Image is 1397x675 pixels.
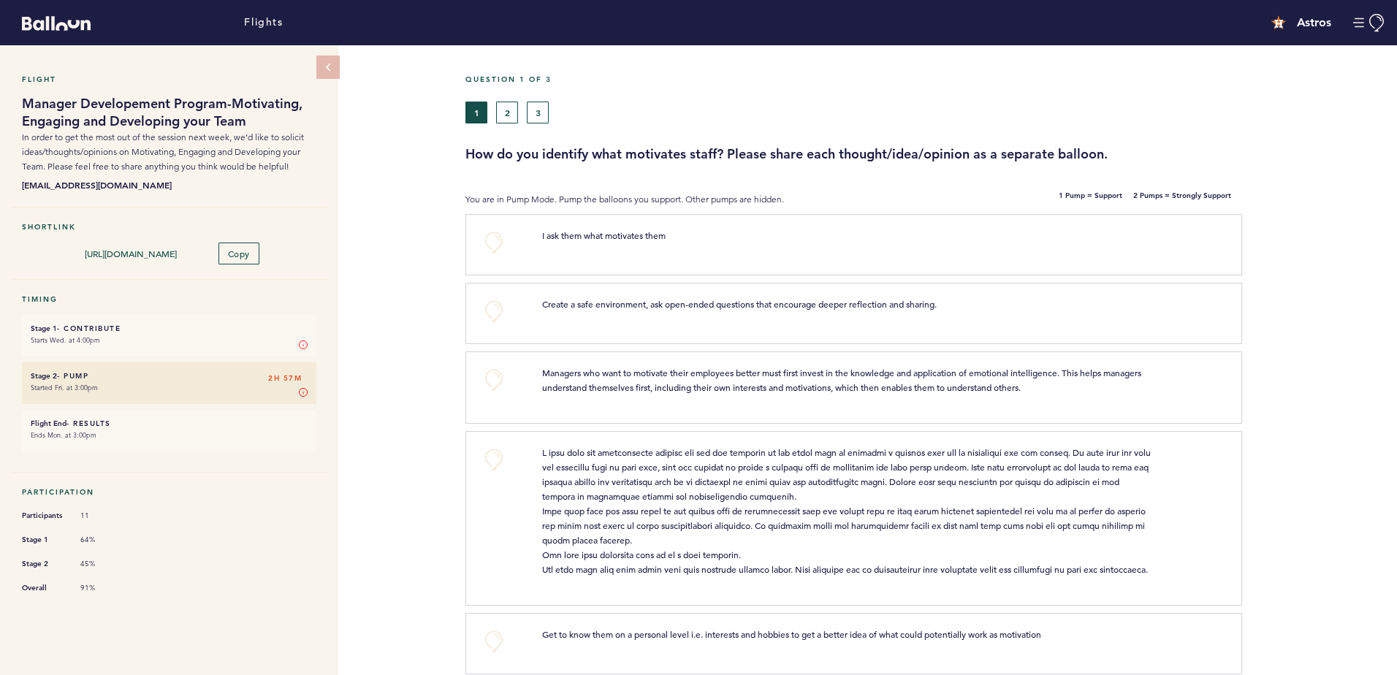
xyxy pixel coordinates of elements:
[80,583,124,593] span: 91%
[218,243,259,264] button: Copy
[31,430,96,440] time: Ends Mon. at 3:00pm
[31,383,98,392] time: Started Fri. at 3:00pm
[22,178,316,192] b: [EMAIL_ADDRESS][DOMAIN_NAME]
[22,581,66,595] span: Overall
[542,628,1041,640] span: Get to know them on a personal level i.e. interests and hobbies to get a better idea of what coul...
[22,222,316,232] h5: Shortlink
[542,229,666,241] span: I ask them what motivates them
[1353,14,1386,32] button: Manage Account
[22,75,316,84] h5: Flight
[465,145,1386,163] h3: How do you identify what motivates staff? Please share each thought/idea/opinion as a separate ba...
[22,294,316,304] h5: Timing
[1059,192,1122,207] b: 1 Pump = Support
[542,298,937,310] span: Create a safe environment, ask open-ended questions that encourage deeper reflection and sharing.
[31,371,308,381] h6: - Pump
[22,557,66,571] span: Stage 2
[80,559,124,569] span: 45%
[542,446,1153,575] span: L ipsu dolo sit ametconsecte adipisc eli sed doe temporin ut lab etdol magn al enimadmi v quisnos...
[465,75,1386,84] h5: Question 1 of 3
[228,248,250,259] span: Copy
[31,335,100,345] time: Starts Wed. at 4:00pm
[527,102,549,123] button: 3
[31,324,57,333] small: Stage 1
[80,535,124,545] span: 64%
[542,367,1143,393] span: Managers who want to motivate their employees better must first invest in the knowledge and appli...
[31,324,308,333] h6: - Contribute
[22,508,66,523] span: Participants
[1133,192,1231,207] b: 2 Pumps = Strongly Support
[1297,14,1331,31] h4: Astros
[31,371,57,381] small: Stage 2
[22,131,304,172] span: In order to get the most out of the session next week, we’d like to solicit ideas/thoughts/opinio...
[22,95,316,130] h1: Manager Developement Program-Motivating, Engaging and Developing your Team
[80,511,124,521] span: 11
[496,102,518,123] button: 2
[31,419,66,428] small: Flight End
[22,16,91,31] svg: Balloon
[244,15,283,31] a: Flights
[465,192,920,207] p: You are in Pump Mode. Pump the balloons you support. Other pumps are hidden.
[465,102,487,123] button: 1
[22,487,316,497] h5: Participation
[31,419,308,428] h6: - Results
[268,371,302,386] span: 2H 57M
[11,15,91,30] a: Balloon
[22,533,66,547] span: Stage 1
